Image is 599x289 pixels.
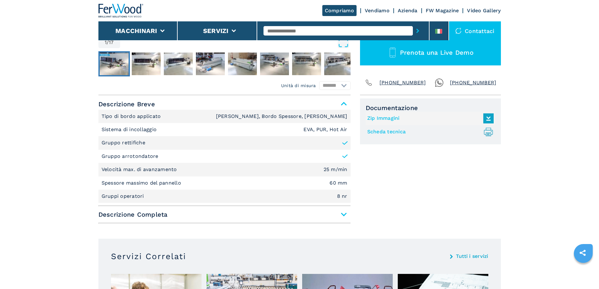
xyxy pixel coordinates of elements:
[132,53,161,75] img: a6b6a7132f8a142ed6aa7ef1946c3fcf
[102,126,158,133] p: Sistema di incollaggio
[292,53,321,75] img: 6a65efe262608d96ca6465372fbf53ac
[216,114,347,119] em: [PERSON_NAME], Bordo Spessore, [PERSON_NAME]
[337,194,347,199] em: 8 nr
[109,40,114,45] span: 17
[98,98,351,110] span: Descrizione Breve
[163,51,194,76] button: Go to Slide 3
[115,27,157,35] button: Macchinari
[364,78,373,87] img: Phone
[130,51,162,76] button: Go to Slide 2
[365,8,390,14] a: Vendiamo
[228,53,257,75] img: 4a8861d02defd571c35ff8b79eb2e36e
[456,254,488,259] a: Tutti i servizi
[100,53,129,75] img: 0f224fab66445113ae1c1c9a9a60b9ed
[450,80,496,86] tcxspan: Call +39 3279347250 via 3CX
[98,51,130,76] button: Go to Slide 1
[367,113,491,124] a: Zip Immagini
[196,53,225,75] img: 9420e518d3d3bc1c02bc16b7e7f7bc6b
[102,153,158,160] p: Gruppo arrotondatore
[102,193,146,200] p: Gruppi operatori
[98,51,351,76] nav: Thumbnail Navigation
[455,28,462,34] img: Contattaci
[467,8,501,14] a: Video Gallery
[413,24,423,38] button: submit-button
[426,8,459,14] a: FW Magazine
[324,167,347,172] em: 25 m/min
[324,53,353,75] img: 3c3d47521e0782155f044d444caa1d36
[107,40,109,45] span: /
[102,166,179,173] p: Velocità max. di avanzamento
[400,49,474,56] span: Prenota una Live Demo
[322,5,357,16] a: Compriamo
[260,53,289,75] img: 32612b326202130bd214aeae471c775b
[575,245,591,261] a: sharethis
[303,127,347,132] em: EVA, PUR, Hot Air
[398,8,418,14] a: Azienda
[98,209,351,220] span: Descrizione Completa
[98,110,351,203] div: Descrizione Breve
[291,51,322,76] button: Go to Slide 7
[330,181,347,186] em: 60 mm
[227,51,258,76] button: Go to Slide 5
[122,37,349,48] button: Open Fullscreen
[105,40,107,45] span: 1
[164,53,193,75] img: 639e792f30bdcb2b0ef7653d1cadeeec
[323,51,354,76] button: Go to Slide 8
[572,261,594,284] iframe: Chat
[367,127,491,137] a: Scheda tecnica
[98,4,144,18] img: Ferwood
[111,251,186,261] h3: Servizi Correlati
[259,51,290,76] button: Go to Slide 6
[449,21,501,40] div: Contattaci
[102,139,145,146] p: Gruppo rettifiche
[102,113,163,120] p: Tipo di bordo applicato
[195,51,226,76] button: Go to Slide 4
[281,82,316,89] em: Unità di misura
[360,40,501,65] button: Prenota una Live Demo
[102,180,183,186] p: Spessore massimo del pannello
[435,78,444,87] img: Whatsapp
[366,104,495,112] span: Documentazione
[380,80,426,86] tcxspan: Call +39 0172474073 via 3CX
[203,27,229,35] button: Servizi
